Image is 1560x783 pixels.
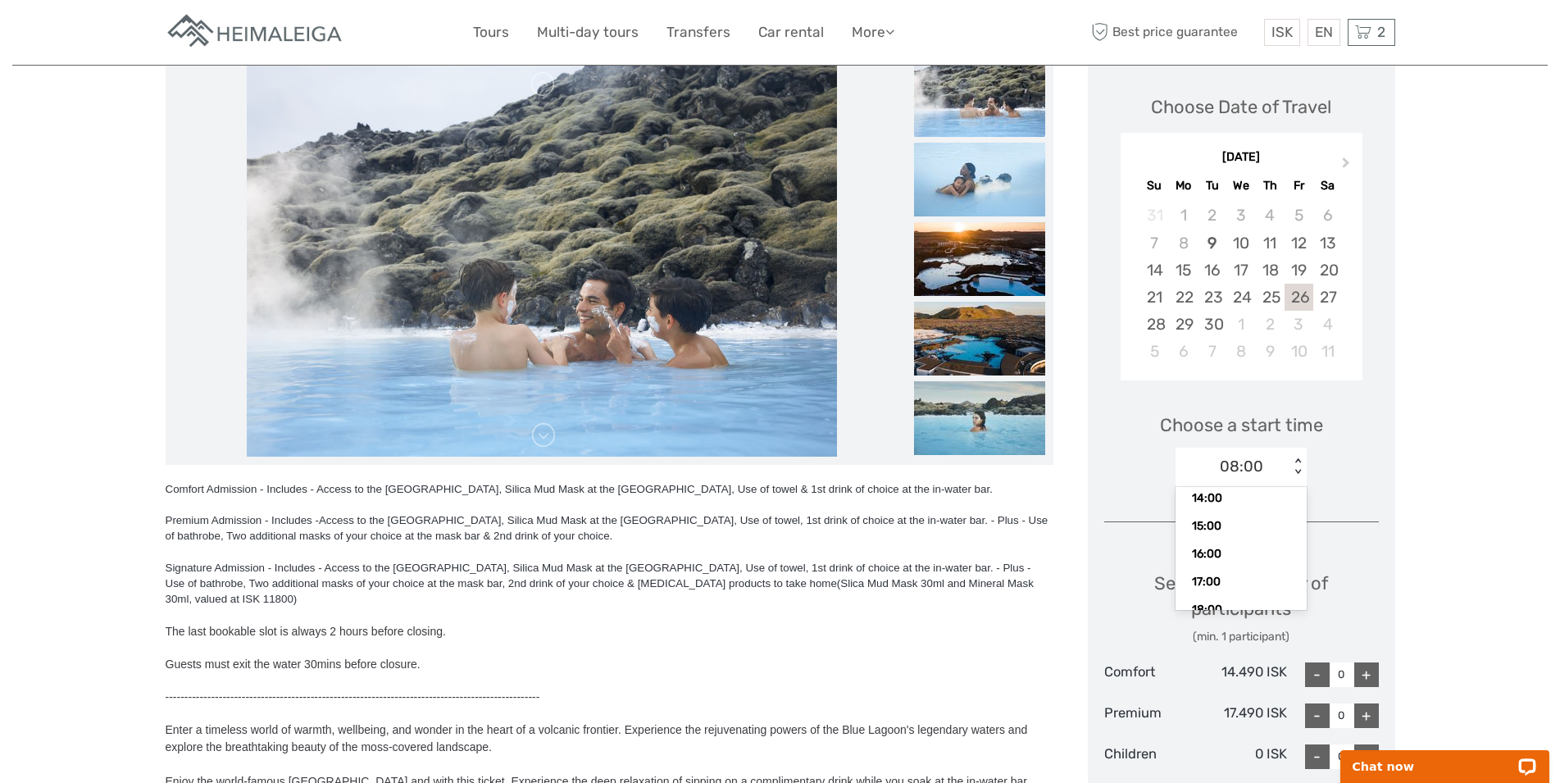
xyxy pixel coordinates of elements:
[1169,311,1198,338] div: Choose Monday, September 29th, 2025
[1226,311,1255,338] div: Choose Wednesday, October 1st, 2025
[1198,311,1226,338] div: Choose Tuesday, September 30th, 2025
[1256,338,1285,365] div: Choose Thursday, October 9th, 2025
[473,20,509,44] a: Tours
[1354,703,1379,728] div: +
[1140,202,1169,229] div: Not available Sunday, August 31st, 2025
[166,705,1053,753] span: Enter a timeless world of warmth, wellbeing, and wonder in the heart of a volcanic frontier. Expe...
[1184,512,1298,540] div: 15:00
[1285,202,1313,229] div: Not available Friday, September 5th, 2025
[1313,284,1342,311] div: Choose Saturday, September 27th, 2025
[537,20,639,44] a: Multi-day tours
[1184,540,1298,568] div: 16:00
[1104,662,1196,687] div: Comfort
[1256,311,1285,338] div: Choose Thursday, October 2nd, 2025
[1285,311,1313,338] div: Choose Friday, October 3rd, 2025
[1226,257,1255,284] div: Choose Wednesday, September 17th, 2025
[1330,731,1560,783] iframe: LiveChat chat widget
[852,20,894,44] a: More
[758,20,824,44] a: Car rental
[1285,284,1313,311] div: Choose Friday, September 26th, 2025
[1226,338,1255,365] div: Choose Wednesday, October 8th, 2025
[1313,257,1342,284] div: Choose Saturday, September 20th, 2025
[1184,596,1298,624] div: 18:00
[1169,202,1198,229] div: Not available Monday, September 1st, 2025
[1305,662,1330,687] div: -
[1140,311,1169,338] div: Choose Sunday, September 28th, 2025
[1104,629,1379,645] div: (min. 1 participant)
[1169,284,1198,311] div: Choose Monday, September 22nd, 2025
[1256,257,1285,284] div: Choose Thursday, September 18th, 2025
[1285,338,1313,365] div: Choose Friday, October 10th, 2025
[166,625,446,638] span: The last bookable slot is always 2 hours before closing.
[666,20,730,44] a: Transfers
[1220,456,1263,477] div: 08:00
[1104,703,1196,728] div: Premium
[1313,230,1342,257] div: Choose Saturday, September 13th, 2025
[166,562,322,574] span: Signature Admission - Includes -
[1313,202,1342,229] div: Not available Saturday, September 6th, 2025
[1104,571,1379,645] div: Select the number of participants
[914,63,1045,137] img: 811391cfcce346129166c4f5c33747f0_slider_thumbnail.jpg
[166,481,1053,497] div: Comfort Admission - Includes - Access to the [GEOGRAPHIC_DATA], Silica Mud Mask at the [GEOGRAPHI...
[914,381,1045,455] img: 3e0543b7ae9e4dbc80c3cebf98bdb071_slider_thumbnail.jpg
[1198,202,1226,229] div: Not available Tuesday, September 2nd, 2025
[1140,257,1169,284] div: Choose Sunday, September 14th, 2025
[166,690,540,703] span: --------------------------------------------------------------------------------------------------
[166,658,421,671] span: Guests must exit the water 30mins before closure.
[1313,175,1342,197] div: Sa
[1226,284,1255,311] div: Choose Wednesday, September 24th, 2025
[1151,94,1331,120] div: Choose Date of Travel
[1256,202,1285,229] div: Not available Thursday, September 4th, 2025
[1195,662,1287,687] div: 14.490 ISK
[1256,175,1285,197] div: Th
[1226,175,1255,197] div: We
[1198,338,1226,365] div: Choose Tuesday, October 7th, 2025
[1184,568,1298,596] div: 17:00
[166,512,1053,544] div: Premium Admission - Includes -
[1226,230,1255,257] div: Choose Wednesday, September 10th, 2025
[1140,284,1169,311] div: Choose Sunday, September 21st, 2025
[1226,202,1255,229] div: Not available Wednesday, September 3rd, 2025
[1184,485,1298,512] div: 14:00
[914,302,1045,376] img: f216d22835d84a2e8f6058e6c88ba296_slider_thumbnail.jpg
[1313,338,1342,365] div: Choose Saturday, October 11th, 2025
[1195,703,1287,728] div: 17.490 ISK
[1169,257,1198,284] div: Choose Monday, September 15th, 2025
[1313,311,1342,338] div: Choose Saturday, October 4th, 2025
[166,514,1048,542] span: Access to the [GEOGRAPHIC_DATA], Silica Mud Mask at the [GEOGRAPHIC_DATA], Use of towel, 1st drin...
[1169,230,1198,257] div: Not available Monday, September 8th, 2025
[1335,153,1361,180] button: Next Month
[166,12,346,52] img: Apartments in Reykjavik
[1140,175,1169,197] div: Su
[1354,662,1379,687] div: +
[1375,24,1388,40] span: 2
[914,222,1045,296] img: d9bf8667d031459cbd5a0f097f6a92b7_slider_thumbnail.jpg
[1140,338,1169,365] div: Choose Sunday, October 5th, 2025
[1160,412,1323,438] span: Choose a start time
[1169,175,1198,197] div: Mo
[1088,19,1260,46] span: Best price guarantee
[1198,175,1226,197] div: Tu
[1140,230,1169,257] div: Not available Sunday, September 7th, 2025
[1285,175,1313,197] div: Fr
[1305,703,1330,728] div: -
[1285,257,1313,284] div: Choose Friday, September 19th, 2025
[1126,202,1357,365] div: month 2025-09
[1121,149,1362,166] div: [DATE]
[166,562,1034,605] span: Access to the [GEOGRAPHIC_DATA], Silica Mud Mask at the [GEOGRAPHIC_DATA], Use of towel, 1st drin...
[1198,230,1226,257] div: Choose Tuesday, September 9th, 2025
[1305,744,1330,769] div: -
[1285,230,1313,257] div: Choose Friday, September 12th, 2025
[914,143,1045,216] img: 074d1b25433144c697119fb130ce2944_slider_thumbnail.jpg
[1256,230,1285,257] div: Choose Thursday, September 11th, 2025
[1271,24,1293,40] span: ISK
[1198,257,1226,284] div: Choose Tuesday, September 16th, 2025
[1291,458,1305,476] div: < >
[1198,284,1226,311] div: Choose Tuesday, September 23rd, 2025
[1308,19,1340,46] div: EN
[1195,744,1287,769] div: 0 ISK
[1104,744,1196,769] div: Children
[1169,338,1198,365] div: Choose Monday, October 6th, 2025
